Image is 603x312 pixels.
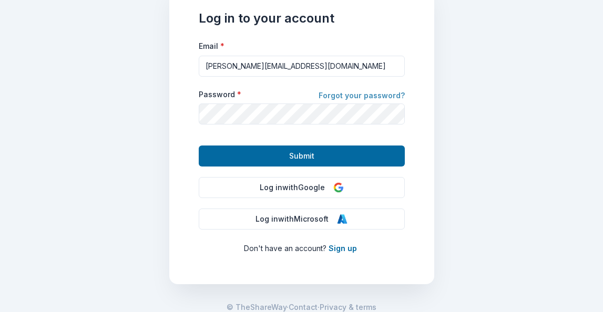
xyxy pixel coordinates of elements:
button: Log inwithGoogle [199,177,405,198]
img: Microsoft Logo [337,214,348,224]
label: Password [199,89,241,100]
span: Don ' t have an account? [244,244,326,253]
span: Submit [289,150,314,162]
button: Submit [199,145,405,167]
span: © TheShareWay [227,303,287,311]
button: Log inwithMicrosoft [199,209,405,230]
a: Sign up [329,244,357,253]
label: Email [199,41,224,51]
img: Google Logo [333,182,344,193]
h1: Log in to your account [199,10,405,27]
a: Forgot your password? [319,89,405,104]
